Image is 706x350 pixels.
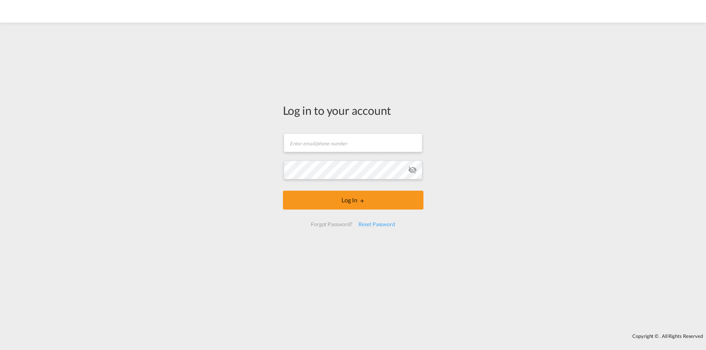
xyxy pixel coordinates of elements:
div: Forgot Password? [308,217,355,231]
div: Reset Password [355,217,398,231]
md-icon: icon-eye-off [408,165,417,174]
div: Log in to your account [283,102,423,118]
button: LOGIN [283,191,423,210]
input: Enter email/phone number [284,133,422,152]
